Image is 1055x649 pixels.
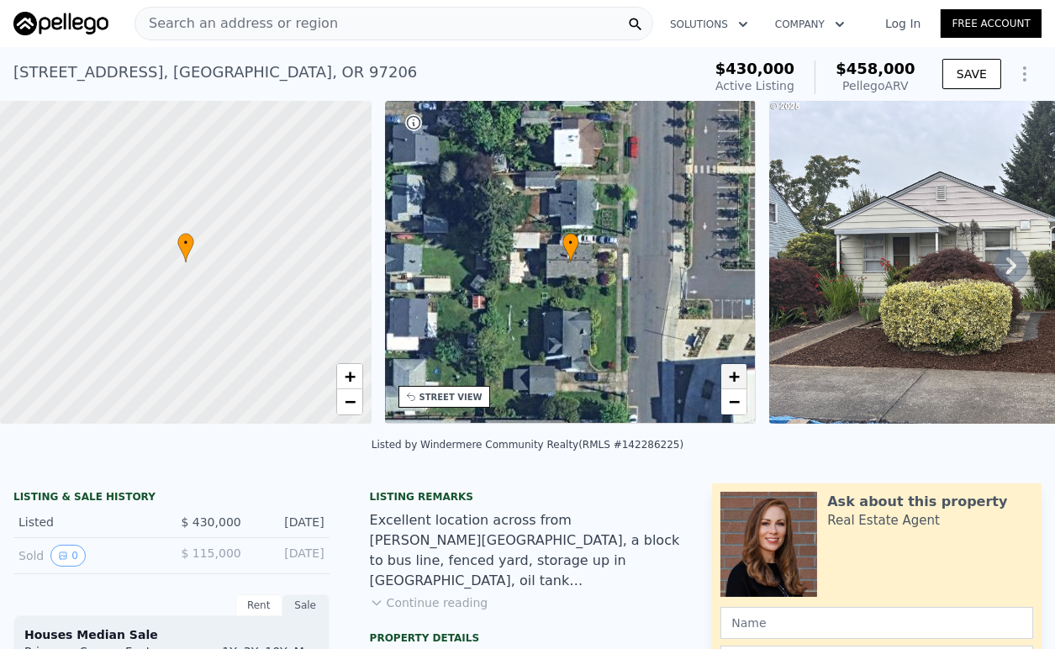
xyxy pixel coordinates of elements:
[942,59,1001,89] button: SAVE
[721,389,746,414] a: Zoom out
[762,9,858,40] button: Company
[836,60,915,77] span: $458,000
[13,61,417,84] div: [STREET_ADDRESS] , [GEOGRAPHIC_DATA] , OR 97206
[177,233,194,262] div: •
[836,77,915,94] div: Pellego ARV
[344,391,355,412] span: −
[18,514,158,530] div: Listed
[372,439,683,451] div: Listed by Windermere Community Realty (RMLS #142286225)
[344,366,355,387] span: +
[941,9,1042,38] a: Free Account
[729,391,740,412] span: −
[1008,57,1042,91] button: Show Options
[715,60,795,77] span: $430,000
[255,514,324,530] div: [DATE]
[657,9,762,40] button: Solutions
[282,594,330,616] div: Sale
[370,631,686,645] div: Property details
[181,546,240,560] span: $ 115,000
[13,490,330,507] div: LISTING & SALE HISTORY
[370,490,686,504] div: Listing remarks
[419,391,483,404] div: STREET VIEW
[729,366,740,387] span: +
[135,13,338,34] span: Search an address or region
[715,79,794,92] span: Active Listing
[370,594,488,611] button: Continue reading
[255,545,324,567] div: [DATE]
[18,545,158,567] div: Sold
[177,235,194,251] span: •
[337,389,362,414] a: Zoom out
[13,12,108,35] img: Pellego
[337,364,362,389] a: Zoom in
[562,233,579,262] div: •
[865,15,941,32] a: Log In
[827,492,1007,512] div: Ask about this property
[720,607,1033,639] input: Name
[181,515,240,529] span: $ 430,000
[235,594,282,616] div: Rent
[827,512,940,529] div: Real Estate Agent
[370,510,686,591] div: Excellent location across from [PERSON_NAME][GEOGRAPHIC_DATA], a block to bus line, fenced yard, ...
[50,545,86,567] button: View historical data
[24,626,319,643] div: Houses Median Sale
[562,235,579,251] span: •
[721,364,746,389] a: Zoom in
